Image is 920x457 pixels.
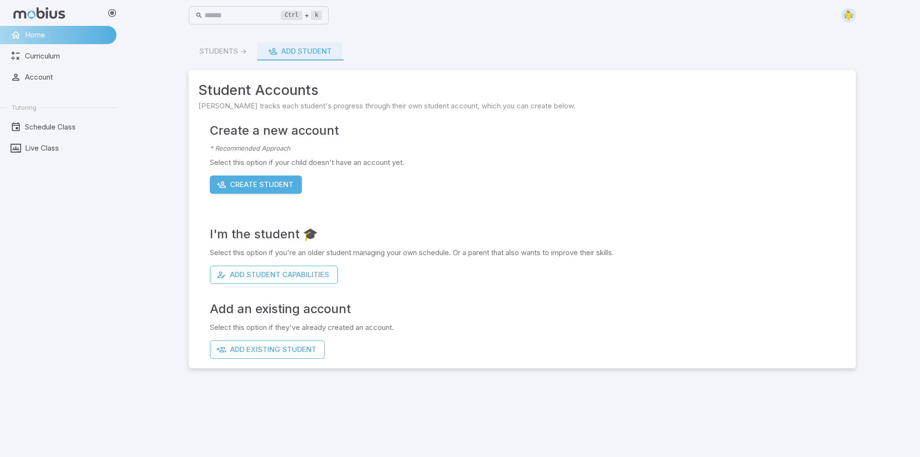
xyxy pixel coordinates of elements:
p: Select this option if your child doesn't have an account yet. [210,157,846,168]
span: Tutoring [11,103,36,112]
kbd: Ctrl [281,11,302,20]
span: Home [25,30,110,40]
p: Select this option if they've already created an account. [210,322,846,333]
h4: I'm the student 🎓 [210,224,846,244]
button: Add Student Capabilities [210,266,338,284]
span: Live Class [25,143,110,153]
button: Create Student [210,176,302,194]
button: Add Existing Student [210,340,325,359]
h4: Create a new account [210,121,846,140]
span: Account [25,72,110,82]
div: Add Student [268,46,332,57]
span: Curriculum [25,51,110,61]
img: square.svg [841,8,856,23]
div: + [281,10,322,21]
span: Schedule Class [25,122,110,132]
h4: Add an existing account [210,299,846,318]
p: * Recommended Approach [210,144,846,153]
span: Student Accounts [198,80,846,101]
kbd: k [311,11,322,20]
p: Select this option if you're an older student managing your own schedule. Or a parent that also w... [210,247,846,258]
span: [PERSON_NAME] tracks each student's progress through their own student account, which you can cre... [198,101,846,111]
